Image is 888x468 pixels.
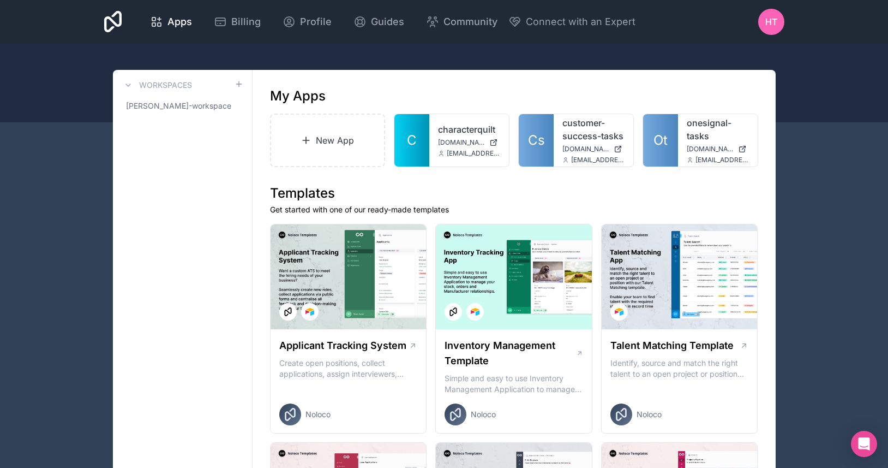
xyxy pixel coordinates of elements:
img: Airtable Logo [305,307,314,316]
span: Guides [371,14,404,29]
a: Apps [141,10,201,34]
img: Airtable Logo [471,307,479,316]
span: Cs [528,132,545,149]
h1: My Apps [270,87,326,105]
a: Guides [345,10,413,34]
span: [DOMAIN_NAME] [562,145,609,153]
p: Get started with one of our ready-made templates [270,204,758,215]
h3: Workspaces [139,80,192,91]
span: Community [443,14,497,29]
span: Profile [300,14,332,29]
h1: Templates [270,185,758,202]
span: Ot [653,132,668,149]
a: Billing [205,10,269,34]
a: onesignal-tasks [687,116,749,143]
span: [PERSON_NAME]-workspace [126,100,231,111]
a: [DOMAIN_NAME] [687,145,749,153]
span: [DOMAIN_NAME] [687,145,734,153]
a: New App [270,114,386,167]
span: HT [765,15,777,28]
span: Noloco [305,409,331,420]
p: Create open positions, collect applications, assign interviewers, centralise candidate feedback a... [279,358,418,380]
span: Connect with an Expert [526,14,635,29]
a: Community [417,10,506,34]
span: C [407,132,417,149]
span: [EMAIL_ADDRESS][DOMAIN_NAME] [695,156,749,164]
span: Billing [231,14,261,29]
span: Noloco [637,409,662,420]
a: Cs [519,114,554,167]
a: C [394,114,429,167]
h1: Inventory Management Template [445,338,575,369]
p: Simple and easy to use Inventory Management Application to manage your stock, orders and Manufact... [445,373,583,395]
span: [EMAIL_ADDRESS][DOMAIN_NAME] [571,156,625,164]
div: Open Intercom Messenger [851,431,877,457]
span: Apps [167,14,192,29]
a: Profile [274,10,340,34]
span: [DOMAIN_NAME] [438,138,485,147]
img: Airtable Logo [615,307,623,316]
span: Noloco [471,409,496,420]
a: [DOMAIN_NAME] [438,138,500,147]
span: [EMAIL_ADDRESS][DOMAIN_NAME] [447,149,500,158]
a: [DOMAIN_NAME] [562,145,625,153]
a: Workspaces [122,79,192,92]
h1: Applicant Tracking System [279,338,406,353]
button: Connect with an Expert [508,14,635,29]
p: Identify, source and match the right talent to an open project or position with our Talent Matchi... [610,358,749,380]
a: customer-success-tasks [562,116,625,143]
a: [PERSON_NAME]-workspace [122,96,243,116]
a: characterquilt [438,123,500,136]
h1: Talent Matching Template [610,338,734,353]
a: Ot [643,114,678,167]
